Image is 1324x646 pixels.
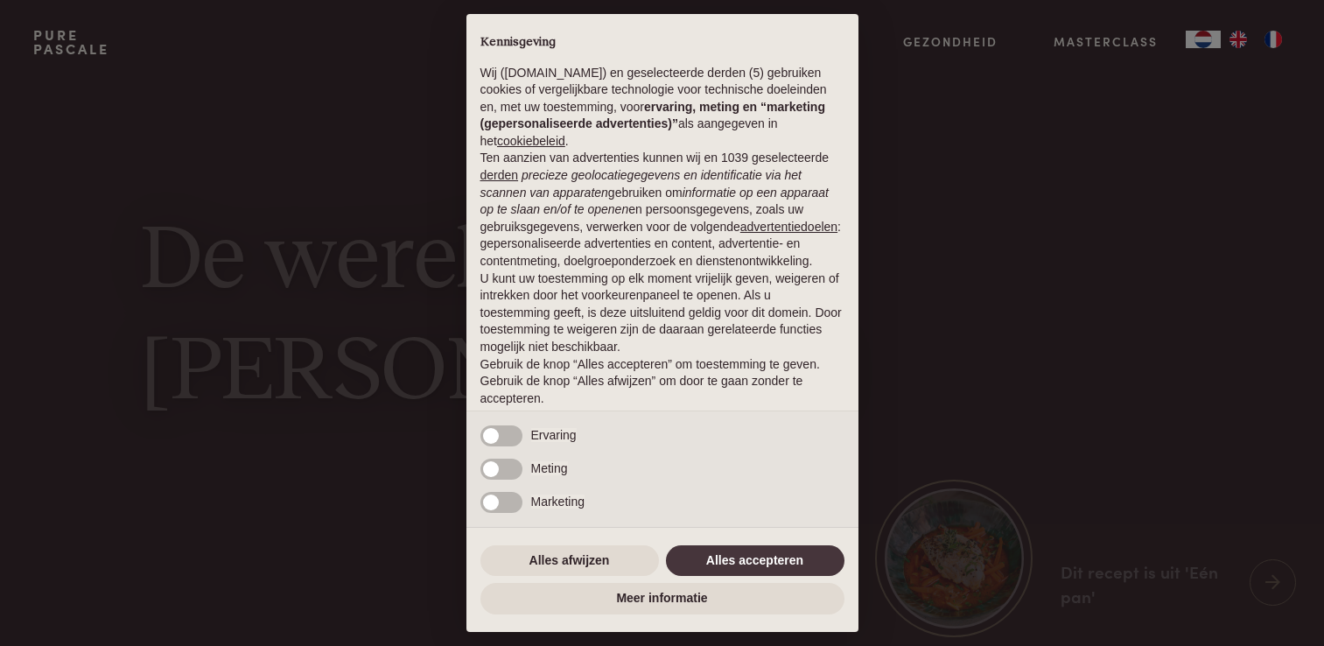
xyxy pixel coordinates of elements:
[531,428,577,442] span: Ervaring
[480,545,659,577] button: Alles afwijzen
[480,583,844,614] button: Meer informatie
[480,356,844,408] p: Gebruik de knop “Alles accepteren” om toestemming te geven. Gebruik de knop “Alles afwijzen” om d...
[480,270,844,356] p: U kunt uw toestemming op elk moment vrijelijk geven, weigeren of intrekken door het voorkeurenpan...
[480,186,830,217] em: informatie op een apparaat op te slaan en/of te openen
[531,461,568,475] span: Meting
[480,35,844,51] h2: Kennisgeving
[666,545,844,577] button: Alles accepteren
[480,150,844,270] p: Ten aanzien van advertenties kunnen wij en 1039 geselecteerde gebruiken om en persoonsgegevens, z...
[497,134,565,148] a: cookiebeleid
[480,100,825,131] strong: ervaring, meting en “marketing (gepersonaliseerde advertenties)”
[480,167,519,185] button: derden
[531,495,585,509] span: Marketing
[480,168,802,200] em: precieze geolocatiegegevens en identificatie via het scannen van apparaten
[740,219,837,236] button: advertentiedoelen
[480,65,844,151] p: Wij ([DOMAIN_NAME]) en geselecteerde derden (5) gebruiken cookies of vergelijkbare technologie vo...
